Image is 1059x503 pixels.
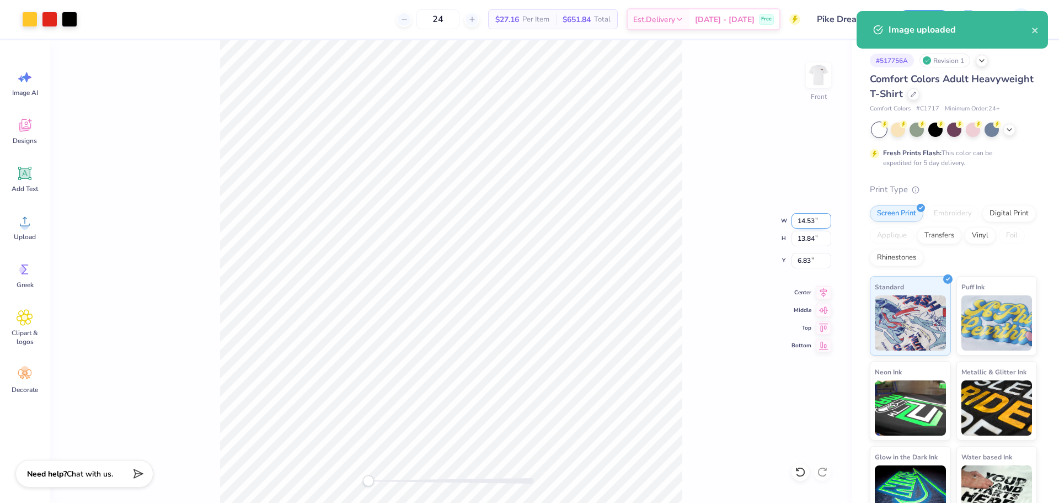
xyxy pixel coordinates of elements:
div: This color can be expedited for 5 day delivery. [883,148,1019,168]
span: Minimum Order: 24 + [945,104,1000,114]
span: Puff Ink [961,281,985,293]
span: Comfort Colors [870,104,911,114]
span: Neon Ink [875,366,902,378]
span: Designs [13,136,37,145]
span: $651.84 [563,14,591,25]
img: Puff Ink [961,295,1033,351]
span: Per Item [522,14,549,25]
div: Embroidery [927,205,979,222]
input: – – [416,9,459,29]
span: Metallic & Glitter Ink [961,366,1026,378]
div: Front [811,92,827,102]
span: Clipart & logos [7,329,43,346]
span: Total [594,14,611,25]
span: Add Text [12,184,38,193]
div: Print Type [870,183,1037,196]
div: Applique [870,227,914,244]
img: Standard [875,295,946,351]
span: Standard [875,281,904,293]
strong: Fresh Prints Flash: [883,149,942,157]
img: Neon Ink [875,380,946,436]
span: Comfort Colors Adult Heavyweight T-Shirt [870,72,1034,100]
img: Front [807,64,830,86]
div: # 517756A [870,54,914,67]
span: [DATE] - [DATE] [695,14,755,25]
span: Upload [14,232,36,241]
div: Digital Print [982,205,1036,222]
span: # C1717 [916,104,939,114]
span: Free [761,15,772,23]
strong: Need help? [27,469,67,479]
div: Revision 1 [919,54,970,67]
div: Vinyl [965,227,996,244]
a: VL [992,8,1037,30]
div: Transfers [917,227,961,244]
div: Accessibility label [363,475,374,486]
div: Screen Print [870,205,923,222]
span: Center [791,288,811,297]
span: Image AI [12,88,38,97]
span: Top [791,324,811,332]
span: Water based Ink [961,451,1012,463]
div: Image uploaded [889,23,1031,36]
span: Decorate [12,385,38,394]
span: Est. Delivery [633,14,675,25]
span: Bottom [791,341,811,350]
div: Rhinestones [870,250,923,266]
button: close [1031,23,1039,36]
span: Middle [791,306,811,315]
div: Foil [999,227,1025,244]
span: Glow in the Dark Ink [875,451,938,463]
input: Untitled Design [809,8,890,30]
span: Greek [17,280,34,289]
img: Metallic & Glitter Ink [961,380,1033,436]
span: Chat with us. [67,469,113,479]
img: Vincent Lloyd Laurel [1010,8,1032,30]
span: $27.16 [495,14,519,25]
